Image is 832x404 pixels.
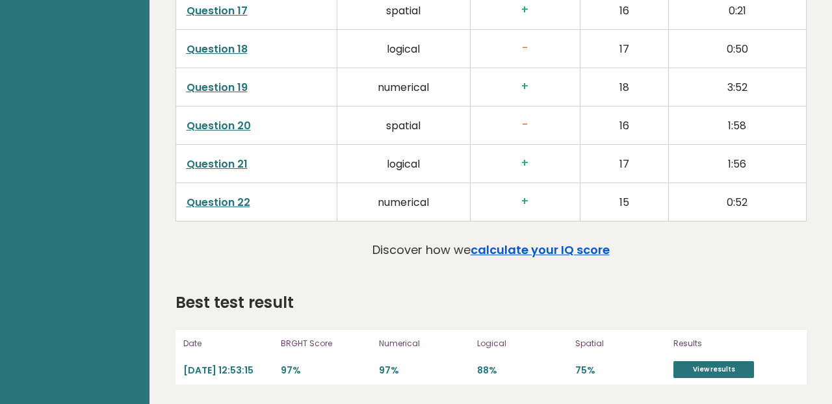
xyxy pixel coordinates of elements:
h3: - [481,118,570,132]
p: 97% [379,364,469,377]
td: logical [337,30,470,68]
h3: + [481,195,570,208]
h3: + [481,80,570,94]
a: Question 18 [187,42,248,57]
p: 88% [477,364,567,377]
p: Logical [477,338,567,349]
p: 75% [575,364,666,377]
td: numerical [337,68,470,107]
td: 0:52 [668,183,806,221]
h3: - [481,42,570,55]
p: 97% [281,364,371,377]
td: 18 [580,68,668,107]
td: 0:50 [668,30,806,68]
p: [DATE] 12:53:15 [183,364,274,377]
td: 17 [580,30,668,68]
p: Spatial [575,338,666,349]
td: logical [337,145,470,183]
td: 1:56 [668,145,806,183]
p: Results [673,338,798,349]
td: 1:58 [668,107,806,145]
p: Discover how we [372,241,610,259]
h3: + [481,3,570,17]
td: 3:52 [668,68,806,107]
td: 15 [580,183,668,221]
a: View results [673,361,754,378]
p: Date [183,338,274,349]
h3: + [481,157,570,170]
h2: Best test result [175,291,294,314]
td: 16 [580,107,668,145]
td: numerical [337,183,470,221]
td: 17 [580,145,668,183]
a: Question 21 [187,157,248,171]
a: Question 20 [187,118,251,133]
a: calculate your IQ score [471,242,610,258]
a: Question 19 [187,80,248,95]
a: Question 22 [187,195,250,210]
a: Question 17 [187,3,248,18]
p: Numerical [379,338,469,349]
p: BRGHT Score [281,338,371,349]
td: spatial [337,107,470,145]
